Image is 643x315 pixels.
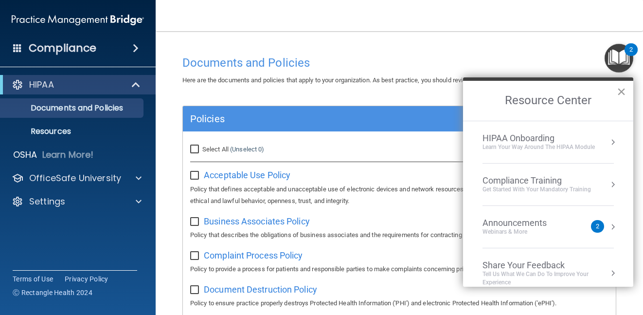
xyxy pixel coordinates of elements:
span: Business Associates Policy [204,216,310,226]
span: Complaint Process Policy [204,250,303,260]
span: Document Destruction Policy [204,284,317,295]
span: Select All [202,146,229,153]
iframe: Drift Widget Chat Controller [475,246,631,285]
input: Select All (Unselect 0) [190,146,201,153]
p: Policy to ensure practice properly destroys Protected Health Information ('PHI') and electronic P... [190,297,608,309]
h5: Policies [190,113,500,124]
div: Resource Center [463,77,633,287]
a: HIPAA [12,79,141,91]
p: Learn More! [42,149,94,161]
p: Policy that describes the obligations of business associates and the requirements for contracting... [190,229,608,241]
a: Settings [12,196,142,207]
a: Terms of Use [13,274,53,284]
p: Documents and Policies [6,103,139,113]
div: Announcements [482,218,566,228]
div: Webinars & More [482,228,566,236]
p: Policy to provide a process for patients and responsible parties to make complaints concerning pr... [190,263,608,275]
p: Policy that defines acceptable and unacceptable use of electronic devices and network resources i... [190,184,608,207]
span: Here are the documents and policies that apply to your organization. As best practice, you should... [182,76,544,84]
div: Compliance Training [482,175,591,186]
a: Policies [190,111,608,127]
span: Acceptable Use Policy [204,170,290,180]
div: 2 [629,50,633,62]
h4: Documents and Policies [182,56,616,69]
button: Open Resource Center, 2 new notifications [605,44,633,73]
div: Get Started with your mandatory training [482,185,591,194]
p: Resources [6,127,139,136]
p: HIPAA [29,79,54,91]
div: Learn Your Way around the HIPAA module [482,143,595,151]
div: HIPAA Onboarding [482,133,595,144]
img: PMB logo [12,10,144,30]
span: Ⓒ Rectangle Health 2024 [13,288,92,297]
a: Privacy Policy [65,274,108,284]
p: Settings [29,196,65,207]
a: (Unselect 0) [230,146,264,153]
a: OfficeSafe University [12,172,142,184]
p: OSHA [13,149,37,161]
h4: Compliance [29,41,96,55]
h2: Resource Center [463,81,633,121]
button: Close [617,84,626,99]
p: OfficeSafe University [29,172,121,184]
